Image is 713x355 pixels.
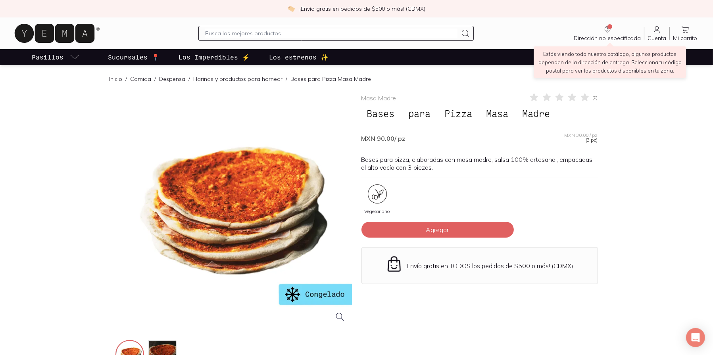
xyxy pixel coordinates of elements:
[269,52,329,62] p: Los estrenos ✨
[32,52,63,62] p: Pasillos
[361,222,514,238] button: Agregar
[673,35,697,42] span: Mi carrito
[152,75,160,83] span: /
[361,94,396,102] a: Masa Madre
[386,255,403,272] img: Envío
[670,25,700,42] a: Mi carrito
[361,155,598,171] p: Bases para pizza, elaboradas con masa madre, salsa 100% artesanal, empacadas al alto vacío con 3 ...
[291,75,371,83] p: Bases para Pizza Masa Madre
[648,35,666,42] span: Cuenta
[574,35,641,42] span: Dirección no especificada
[368,184,387,203] img: certificate_e4693e88-39b7-418d-b7c8-398baf2bab79=fwebp-q70-w96
[565,133,598,138] span: MXN 30.00 / pz
[108,52,160,62] p: Sucursales 📍
[177,49,252,65] a: Los Imperdibles ⚡️
[300,5,425,13] p: ¡Envío gratis en pedidos de $500 o más! (CDMX)
[30,49,81,65] a: pasillo-todos-link
[123,75,131,83] span: /
[517,106,556,121] span: Madre
[194,75,283,83] a: Harinas y productos para hornear
[571,25,644,42] a: Dirección no especificada
[406,262,574,270] p: ¡Envío gratis en TODOS los pedidos de $500 o más! (CDMX)
[686,328,705,347] div: Open Intercom Messenger
[593,95,598,100] span: ( 0 )
[439,106,478,121] span: Pizza
[586,138,598,142] span: (3 pz)
[426,226,449,234] span: Agregar
[186,75,194,83] span: /
[481,106,514,121] span: Masa
[288,5,295,12] img: check
[106,49,161,65] a: Sucursales 📍
[364,209,390,214] span: Vegetariano
[160,75,186,83] a: Despensa
[205,29,457,38] input: Busca los mejores productos
[131,75,152,83] a: Comida
[267,49,330,65] a: Los estrenos ✨
[361,106,400,121] span: Bases
[283,75,291,83] span: /
[403,106,436,121] span: para
[538,51,682,74] small: Estás viendo todo nuestro catálogo, algunos productos dependen de la dirección de entrega. Selecc...
[179,52,250,62] p: Los Imperdibles ⚡️
[361,134,406,142] span: MXN 90.00 / pz
[644,25,669,42] a: Cuenta
[110,75,123,83] a: Inicio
